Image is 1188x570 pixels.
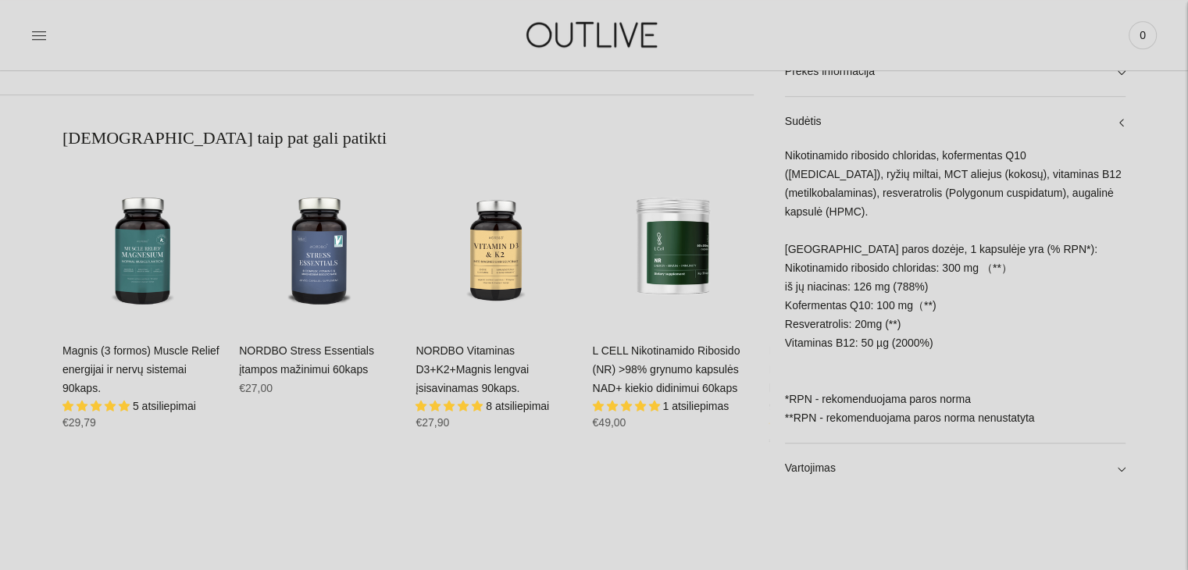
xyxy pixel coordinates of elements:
span: €27,00 [239,382,273,394]
a: Vartojimas [785,444,1126,493]
span: 5.00 stars [62,400,133,412]
a: NORDBO Vitaminas D3+K2+Magnis lengvai įsisavinamas 90kaps. [416,344,529,394]
span: 1 atsiliepimas [662,400,729,412]
img: OUTLIVE [496,8,691,62]
span: 5.00 stars [592,400,662,412]
span: 0 [1132,24,1154,46]
h2: [DEMOGRAPHIC_DATA] taip pat gali patikti [62,126,754,150]
a: 0 [1129,18,1157,52]
a: NORDBO Stress Essentials įtampos mažinimui 60kaps [239,166,400,326]
a: Prekės informacija [785,46,1126,96]
a: NORDBO Vitaminas D3+K2+Magnis lengvai įsisavinamas 90kaps. [416,166,576,326]
span: 5 atsiliepimai [133,400,196,412]
div: Nikotinamido ribosido chloridas, kofermentas Q10 ([MEDICAL_DATA]), ryžių miltai, MCT aliejus (kok... [785,147,1126,443]
a: Magnis (3 formos) Muscle Relief energijai ir nervų sistemai 90kaps. [62,344,219,394]
span: 8 atsiliepimai [486,400,549,412]
a: L CELL Nikotinamido Ribosido (NR) >98% grynumo kapsulės NAD+ kiekio didinimui 60kaps [592,166,753,326]
a: NORDBO Stress Essentials įtampos mažinimui 60kaps [239,344,374,376]
span: €27,90 [416,416,449,429]
a: Sudėtis [785,97,1126,147]
span: 5.00 stars [416,400,486,412]
a: Magnis (3 formos) Muscle Relief energijai ir nervų sistemai 90kaps. [62,166,223,326]
a: L CELL Nikotinamido Ribosido (NR) >98% grynumo kapsulės NAD+ kiekio didinimui 60kaps [592,344,740,394]
span: €49,00 [592,416,626,429]
span: €29,79 [62,416,96,429]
